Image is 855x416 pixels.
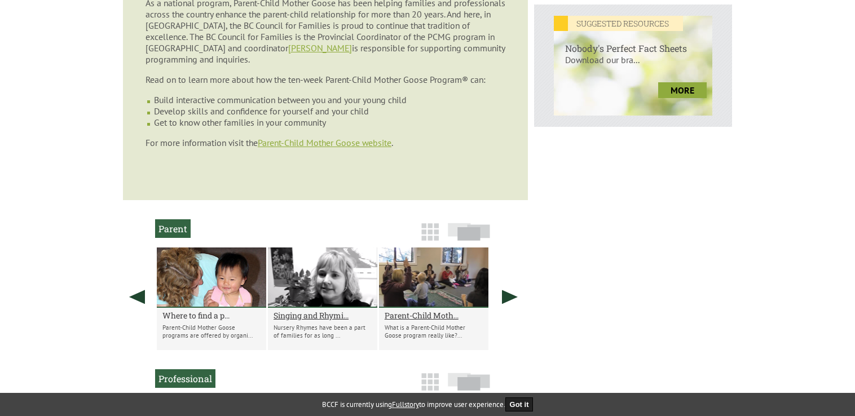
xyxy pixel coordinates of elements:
[554,16,683,31] em: SUGGESTED RESOURCES
[379,247,488,350] li: Parent-Child Mother Goose
[162,324,261,339] p: Parent-Child Mother Goose programs are offered by organi...
[154,94,505,105] li: Build interactive communication between you and your young child
[146,74,505,85] p: Read on to learn more about how the ten-week Parent-Child Mother Goose Program® can:
[554,54,712,77] p: Download our bra...
[146,137,505,148] p: For more information visit the .
[385,324,483,339] p: What is a Parent-Child Mother Goose program really like?...
[154,117,505,128] li: Get to know other families in your community
[448,223,490,241] img: slide-icon.png
[274,324,372,339] p: Nursery Rhymes have been a part of families for as long ...
[444,228,493,246] a: Slide View
[155,219,191,238] h2: Parent
[162,310,261,321] a: Where to find a p...
[421,223,439,241] img: grid-icon.png
[258,137,391,148] a: Parent-Child Mother Goose website
[385,310,483,321] a: Parent-Child Moth...
[155,369,215,388] h2: Professional
[154,105,505,117] li: Develop skills and confidence for yourself and your child
[421,373,439,391] img: grid-icon.png
[418,378,442,396] a: Grid View
[418,228,442,246] a: Grid View
[505,397,534,411] button: Got it
[288,42,352,54] a: [PERSON_NAME]
[554,31,712,54] h6: Nobody's Perfect Fact Sheets
[392,400,419,409] a: Fullstory
[268,247,377,350] li: Singing and Rhyming and Strengthening Families
[444,378,493,396] a: Slide View
[448,373,490,391] img: slide-icon.png
[274,310,372,321] a: Singing and Rhymi...
[157,247,266,350] li: Where to find a program
[658,82,707,98] a: more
